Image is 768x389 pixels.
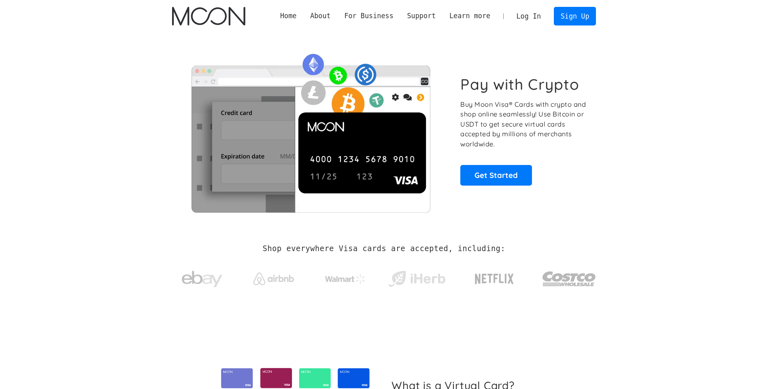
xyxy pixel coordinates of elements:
[474,269,515,289] img: Netflix
[172,7,245,25] a: home
[542,264,596,294] img: Costco
[263,244,505,253] h2: Shop everywhere Visa cards are accepted, including:
[510,7,548,25] a: Log In
[387,268,447,290] img: iHerb
[449,11,490,21] div: Learn more
[443,11,497,21] div: Learn more
[253,273,294,285] img: Airbnb
[460,99,587,149] p: Buy Moon Visa® Cards with crypto and shop online seamlessly! Use Bitcoin or USDT to get secure vi...
[458,261,531,293] a: Netflix
[460,75,579,93] h1: Pay with Crypto
[344,11,393,21] div: For Business
[243,264,304,289] a: Airbnb
[172,258,232,296] a: ebay
[460,165,532,185] a: Get Started
[325,274,366,284] img: Walmart
[554,7,596,25] a: Sign Up
[387,260,447,294] a: iHerb
[310,11,331,21] div: About
[542,256,596,298] a: Costco
[172,7,245,25] img: Moon Logo
[182,266,222,292] img: ebay
[315,266,375,288] a: Walmart
[273,11,303,21] a: Home
[303,11,337,21] div: About
[338,11,400,21] div: For Business
[407,11,436,21] div: Support
[172,48,449,212] img: Moon Cards let you spend your crypto anywhere Visa is accepted.
[400,11,443,21] div: Support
